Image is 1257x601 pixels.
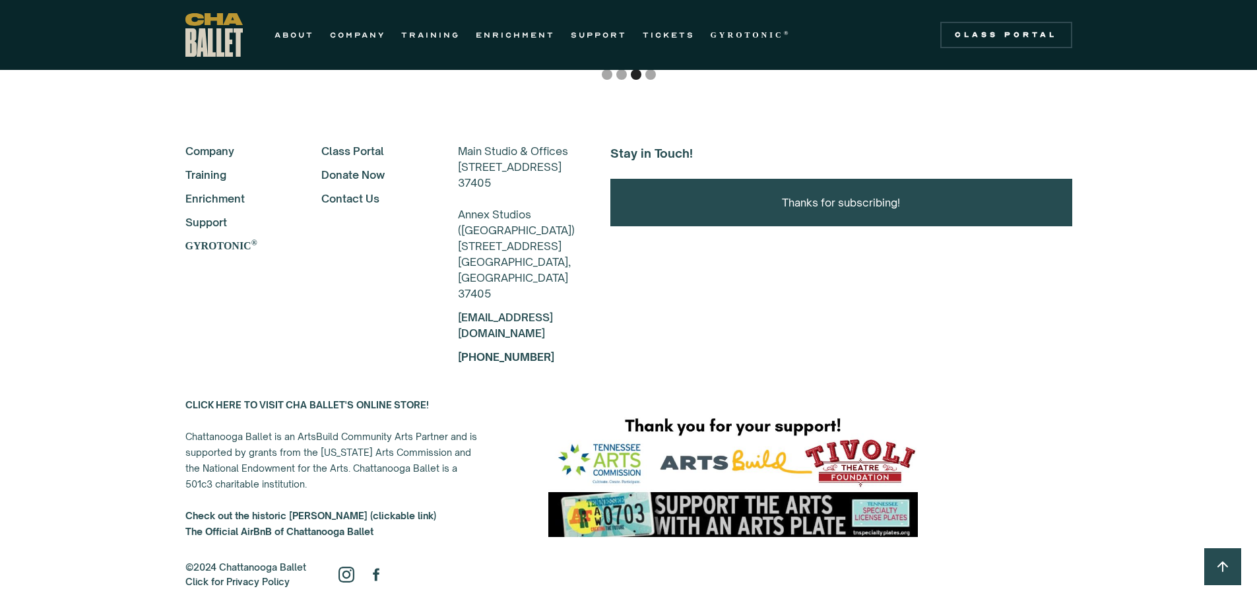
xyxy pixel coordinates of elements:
[185,510,436,521] a: Check out the historic [PERSON_NAME] (clickable link)
[401,27,460,43] a: TRAINING
[185,560,306,589] div: ©2024 Chattanooga Ballet
[185,240,251,251] strong: GYROTONIC
[185,214,286,230] a: Support
[274,27,314,43] a: ABOUT
[321,143,422,159] a: Class Portal
[602,69,612,80] div: Show slide 1 of 4
[185,191,286,206] a: Enrichment
[476,27,555,43] a: ENRICHMENT
[185,526,373,537] strong: The Official AirBnB of Chattanooga Ballet
[458,350,554,364] a: [PHONE_NUMBER]
[610,179,1072,226] div: Email Form success
[185,167,286,183] a: Training
[571,27,627,43] a: SUPPORT
[940,22,1072,48] a: Class Portal
[458,311,553,340] a: [EMAIL_ADDRESS][DOMAIN_NAME]
[626,195,1056,210] div: Thanks for subscribing!
[185,399,429,410] a: CLICK HERE TO VISIT CHA BALLET'S ONLINE STORE!
[185,576,290,587] a: Click for Privacy Policy
[610,143,1072,163] h5: Stay in Touch!
[784,30,791,36] sup: ®
[948,30,1064,40] div: Class Portal
[616,69,627,80] div: Show slide 2 of 4
[711,27,791,43] a: GYROTONIC®
[321,191,422,206] a: Contact Us
[631,69,641,80] div: Show slide 3 of 4
[251,238,257,247] sup: ®
[643,27,695,43] a: TICKETS
[330,27,385,43] a: COMPANY
[645,69,656,80] div: Show slide 4 of 4
[321,167,422,183] a: Donate Now
[185,143,286,159] a: Company
[711,30,784,40] strong: GYROTONIC
[458,143,575,301] div: Main Studio & Offices [STREET_ADDRESS] 37405 Annex Studios ([GEOGRAPHIC_DATA]) [STREET_ADDRESS] [...
[185,13,243,57] a: home
[185,238,286,254] a: GYROTONIC®
[185,397,482,540] div: Chattanooga Ballet is an ArtsBuild Community Arts Partner and is supported by grants from the [US...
